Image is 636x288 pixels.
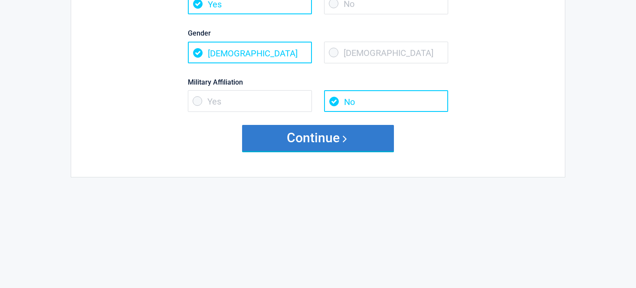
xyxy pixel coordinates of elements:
[242,125,394,151] button: Continue
[188,90,312,112] span: Yes
[324,42,448,63] span: [DEMOGRAPHIC_DATA]
[188,27,448,39] label: Gender
[188,76,448,88] label: Military Affiliation
[324,90,448,112] span: No
[188,42,312,63] span: [DEMOGRAPHIC_DATA]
